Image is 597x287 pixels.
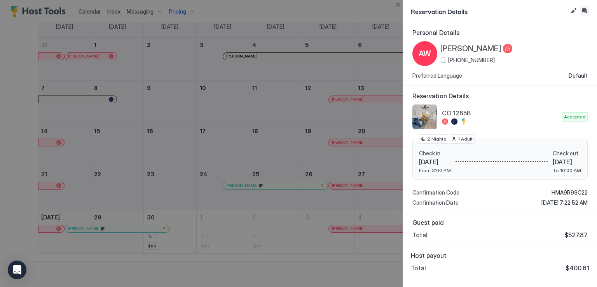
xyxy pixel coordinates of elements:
[569,6,578,16] button: Edit reservation
[412,72,462,79] span: Preferred Language
[541,199,588,206] span: [DATE] 7:22:52 AM
[552,189,588,196] span: HMA9R93C22
[419,167,451,173] span: From 3:00 PM
[411,264,426,272] span: Total
[553,150,581,157] span: Check out
[564,231,588,239] span: $527.87
[412,92,588,100] span: Reservation Details
[412,219,588,226] span: Guest paid
[419,48,431,59] span: AW
[412,104,437,129] div: listing image
[412,199,459,206] span: Confirmation Date
[411,252,589,259] span: Host payout
[580,6,589,16] button: Inbox
[412,231,428,239] span: Total
[419,150,451,157] span: Check in
[440,44,501,54] span: [PERSON_NAME]
[412,189,459,196] span: Confirmation Code
[8,261,26,279] div: Open Intercom Messenger
[448,57,495,64] span: [PHONE_NUMBER]
[458,136,473,143] span: 1 Adult
[566,264,589,272] span: $400.61
[569,72,588,79] span: Default
[412,29,588,37] span: Personal Details
[553,167,581,173] span: To 10:00 AM
[427,136,446,143] span: 2 Nights
[411,6,567,16] span: Reservation Details
[553,158,581,166] span: [DATE]
[564,113,586,120] span: Accepted
[442,109,559,117] span: CO 1285B
[419,158,451,166] span: [DATE]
